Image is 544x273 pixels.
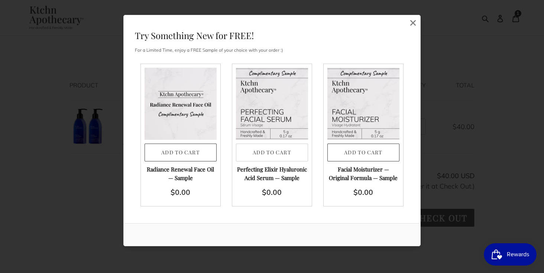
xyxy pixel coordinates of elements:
[327,68,399,140] img: Facial Moisturizer — Original Formula — Sample
[171,187,190,197] span: $0.00
[262,187,282,197] span: $0.00
[135,31,409,40] h1: Try Something New for FREE!
[405,15,420,30] a: No Thanks
[327,144,399,162] button: Add to Cart
[484,243,537,266] iframe: Button to open loyalty program pop-up
[236,144,308,162] button: Add to Cart
[236,68,308,140] img: Perfecting Elixir Hyaluronic Acid Serum — Sample
[353,187,373,197] span: $0.00
[145,144,217,162] button: Add to Cart
[236,165,308,182] div: Perfecting Elixir Hyaluronic Acid Serum — Sample
[145,165,217,182] div: Radiance Renewal Face Oil — Sample
[145,68,217,140] img: Radiance Renewal Face Oil — Sample
[135,44,409,56] p: For a Limited Time, enjoy a FREE Sample of your choice with your order :)
[327,165,399,182] div: Facial Moisturizer — Original Formula — Sample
